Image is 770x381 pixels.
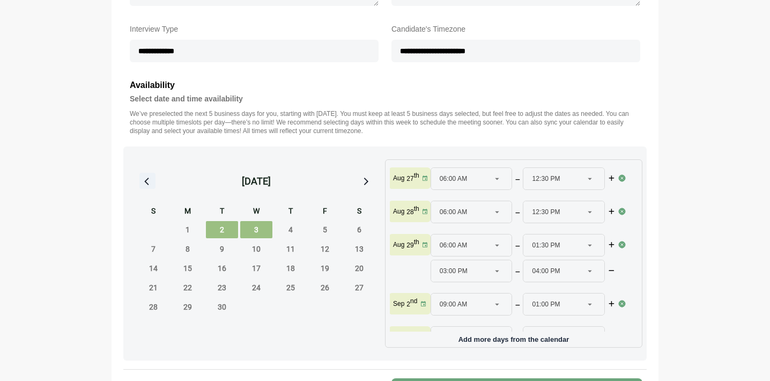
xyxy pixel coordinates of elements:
strong: 27 [406,175,413,182]
span: 12:30 PM [532,168,560,189]
span: Monday, September 1, 2025 [172,221,204,238]
span: Friday, September 19, 2025 [309,260,341,277]
span: Friday, September 26, 2025 [309,279,341,296]
span: 03:00 PM [440,260,468,282]
sup: th [414,205,419,213]
p: Aug [393,240,404,249]
span: Wednesday, September 10, 2025 [240,240,272,258]
div: T [206,205,238,219]
span: Friday, September 5, 2025 [309,221,341,238]
span: 06:00 AM [440,201,468,223]
div: S [343,205,375,219]
span: Sunday, September 14, 2025 [137,260,169,277]
span: Thursday, September 25, 2025 [275,279,307,296]
p: Sep [393,299,404,308]
span: 09:00 AM [440,294,468,315]
sup: th [414,238,419,246]
h3: Availability [130,78,640,92]
span: Monday, September 22, 2025 [172,279,204,296]
strong: 2 [406,301,410,308]
span: 01:00 PM [532,294,560,315]
span: Tuesday, September 30, 2025 [206,298,238,316]
div: T [275,205,307,219]
strong: 28 [406,208,413,216]
span: Thursday, September 11, 2025 [275,240,307,258]
span: Friday, September 12, 2025 [309,240,341,258]
sup: th [414,172,419,179]
span: Wednesday, September 17, 2025 [240,260,272,277]
span: Tuesday, September 2, 2025 [206,221,238,238]
strong: 29 [406,241,413,249]
span: Saturday, September 27, 2025 [343,279,375,296]
span: 06:00 AM [440,235,468,256]
span: Monday, September 8, 2025 [172,240,204,258]
span: 09:00 AM [440,327,468,348]
span: Tuesday, September 23, 2025 [206,279,238,296]
span: Monday, September 29, 2025 [172,298,204,316]
span: 01:00 PM [532,327,560,348]
div: W [240,205,272,219]
span: 01:30 PM [532,235,560,256]
h4: Select date and time availability [130,92,640,105]
span: Wednesday, September 3, 2025 [240,221,272,238]
span: Sunday, September 7, 2025 [137,240,169,258]
div: [DATE] [242,174,271,189]
span: Sunday, September 21, 2025 [137,279,169,296]
label: Candidate's Timezone [391,23,640,35]
span: Sunday, September 28, 2025 [137,298,169,316]
sup: nd [410,297,417,305]
span: Saturday, September 6, 2025 [343,221,375,238]
div: M [172,205,204,219]
div: F [309,205,341,219]
span: Saturday, September 20, 2025 [343,260,375,277]
p: Add more days from the calendar [390,332,638,343]
span: Wednesday, September 24, 2025 [240,279,272,296]
p: Aug [393,207,404,216]
span: Thursday, September 18, 2025 [275,260,307,277]
span: Monday, September 15, 2025 [172,260,204,277]
span: 06:00 AM [440,168,468,189]
span: Saturday, September 13, 2025 [343,240,375,258]
span: 04:00 PM [532,260,560,282]
sup: rd [410,331,416,338]
span: Thursday, September 4, 2025 [275,221,307,238]
span: 12:30 PM [532,201,560,223]
span: Tuesday, September 16, 2025 [206,260,238,277]
span: Tuesday, September 9, 2025 [206,240,238,258]
p: Aug [393,174,404,182]
label: Interview Type [130,23,379,35]
div: S [137,205,169,219]
p: We’ve preselected the next 5 business days for you, starting with [DATE]. You must keep at least ... [130,109,640,135]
